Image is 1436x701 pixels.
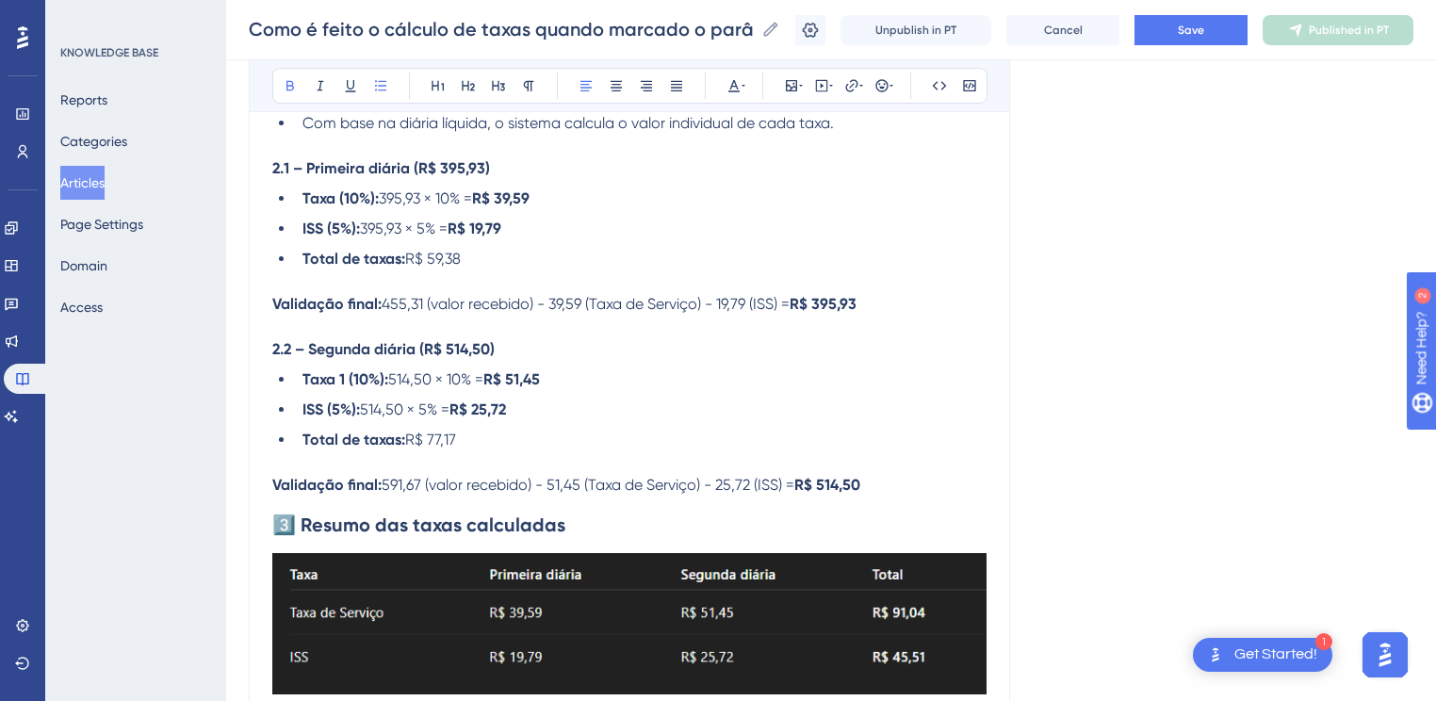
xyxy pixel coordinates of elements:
button: Published in PT [1263,15,1413,45]
button: Save [1134,15,1248,45]
button: Access [60,290,103,324]
span: 514,50 × 5% = [360,400,449,418]
div: Open Get Started! checklist, remaining modules: 1 [1193,638,1332,672]
span: 514,50 × 10% = [388,370,483,388]
input: Article Name [249,16,754,42]
strong: R$ 25,72 [449,400,506,418]
div: Get Started! [1234,644,1317,665]
strong: Taxa (10%): [302,189,379,207]
strong: R$ 51,45 [483,370,540,388]
span: Save [1178,23,1204,38]
button: Unpublish in PT [840,15,991,45]
strong: Taxa 1 (10%): [302,370,388,388]
button: Page Settings [60,207,143,241]
strong: Total de taxas: [302,250,405,268]
span: Cancel [1044,23,1083,38]
strong: R$ 395,93 [790,295,857,313]
iframe: UserGuiding AI Assistant Launcher [1357,627,1413,683]
span: Published in PT [1309,23,1389,38]
strong: 2.2 – Segunda diária (R$ 514,50) [272,340,495,358]
span: 395,93 × 5% = [360,220,448,237]
strong: R$ 39,59 [472,189,530,207]
strong: 3️⃣ Resumo das taxas calculadas [272,514,565,536]
strong: ISS (5%): [302,220,360,237]
button: Reports [60,83,107,117]
strong: ISS (5%): [302,400,360,418]
strong: Total de taxas: [302,431,405,448]
button: Articles [60,166,105,200]
span: R$ 77,17 [405,431,456,448]
strong: R$ 19,79 [448,220,501,237]
span: Need Help? [44,5,118,27]
div: 2 [131,9,137,24]
img: launcher-image-alternative-text [1204,644,1227,666]
div: KNOWLEDGE BASE [60,45,158,60]
strong: Validação final: [272,295,382,313]
button: Domain [60,249,107,283]
button: Cancel [1006,15,1119,45]
span: 591,67 (valor recebido) - 51,45 (Taxa de Serviço) - 25,72 (ISS) = [382,476,794,494]
span: 455,31 (valor recebido) - 39,59 (Taxa de Serviço) - 19,79 (ISS) = [382,295,790,313]
button: Categories [60,124,127,158]
span: Com base na diária líquida, o sistema calcula o valor individual de cada taxa. [302,114,834,132]
span: R$ 59,38 [405,250,461,268]
span: 395,93 × 10% = [379,189,472,207]
div: 1 [1315,633,1332,650]
span: Unpublish in PT [875,23,956,38]
strong: R$ 514,50 [794,476,860,494]
strong: 2.1 – Primeira diária (R$ 395,93) [272,159,490,177]
strong: Validação final: [272,476,382,494]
